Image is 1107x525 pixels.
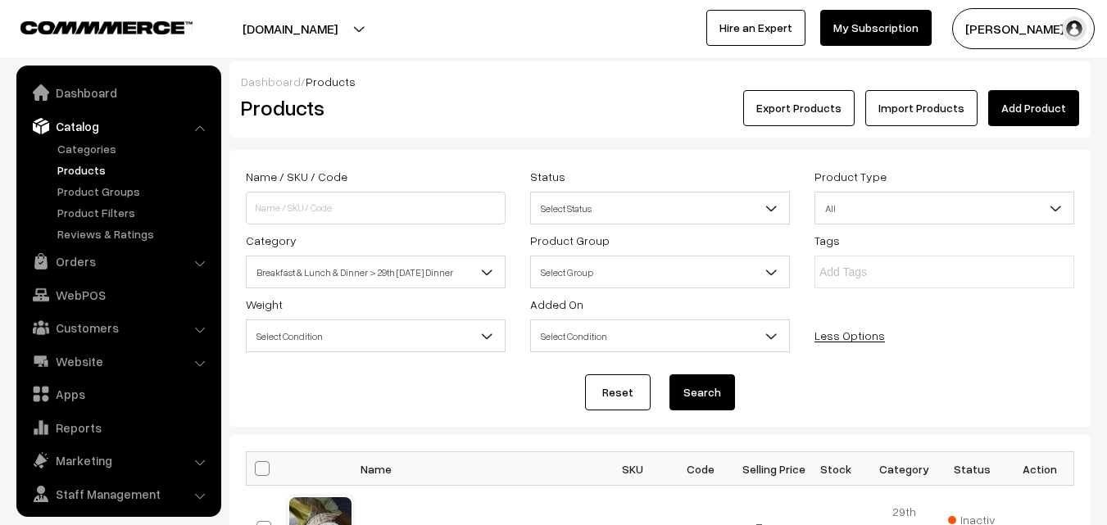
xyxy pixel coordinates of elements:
[20,479,216,509] a: Staff Management
[599,452,667,486] th: SKU
[815,194,1073,223] span: All
[819,264,963,281] input: Add Tags
[706,10,805,46] a: Hire an Expert
[743,90,855,126] button: Export Products
[530,192,790,224] span: Select Status
[246,319,506,352] span: Select Condition
[531,258,789,287] span: Select Group
[1006,452,1074,486] th: Action
[802,452,870,486] th: Stock
[1062,16,1087,41] img: user
[247,258,505,287] span: Breakfast & Lunch & Dinner > 29th Monday Dinner
[988,90,1079,126] a: Add Product
[20,111,216,141] a: Catalog
[353,452,599,486] th: Name
[20,413,216,442] a: Reports
[247,322,505,351] span: Select Condition
[20,280,216,310] a: WebPOS
[20,379,216,409] a: Apps
[53,225,216,242] a: Reviews & Ratings
[246,192,506,224] input: Name / SKU / Code
[865,90,978,126] a: Import Products
[185,8,395,49] button: [DOMAIN_NAME]
[530,256,790,288] span: Select Group
[246,168,347,185] label: Name / SKU / Code
[530,168,565,185] label: Status
[734,452,802,486] th: Selling Price
[246,232,297,249] label: Category
[241,75,301,88] a: Dashboard
[530,319,790,352] span: Select Condition
[306,75,356,88] span: Products
[814,232,840,249] label: Tags
[53,140,216,157] a: Categories
[585,374,651,410] a: Reset
[530,296,583,313] label: Added On
[530,232,610,249] label: Product Group
[20,446,216,475] a: Marketing
[20,247,216,276] a: Orders
[938,452,1006,486] th: Status
[241,95,504,120] h2: Products
[246,256,506,288] span: Breakfast & Lunch & Dinner > 29th Monday Dinner
[666,452,734,486] th: Code
[246,296,283,313] label: Weight
[814,328,885,342] a: Less Options
[814,168,887,185] label: Product Type
[669,374,735,410] button: Search
[952,8,1095,49] button: [PERSON_NAME] s…
[20,346,216,376] a: Website
[53,161,216,179] a: Products
[531,322,789,351] span: Select Condition
[53,204,216,221] a: Product Filters
[20,313,216,342] a: Customers
[20,78,216,107] a: Dashboard
[531,194,789,223] span: Select Status
[241,73,1079,90] div: /
[820,10,932,46] a: My Subscription
[53,183,216,200] a: Product Groups
[20,16,164,36] a: COMMMERCE
[814,192,1074,224] span: All
[870,452,938,486] th: Category
[20,21,193,34] img: COMMMERCE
